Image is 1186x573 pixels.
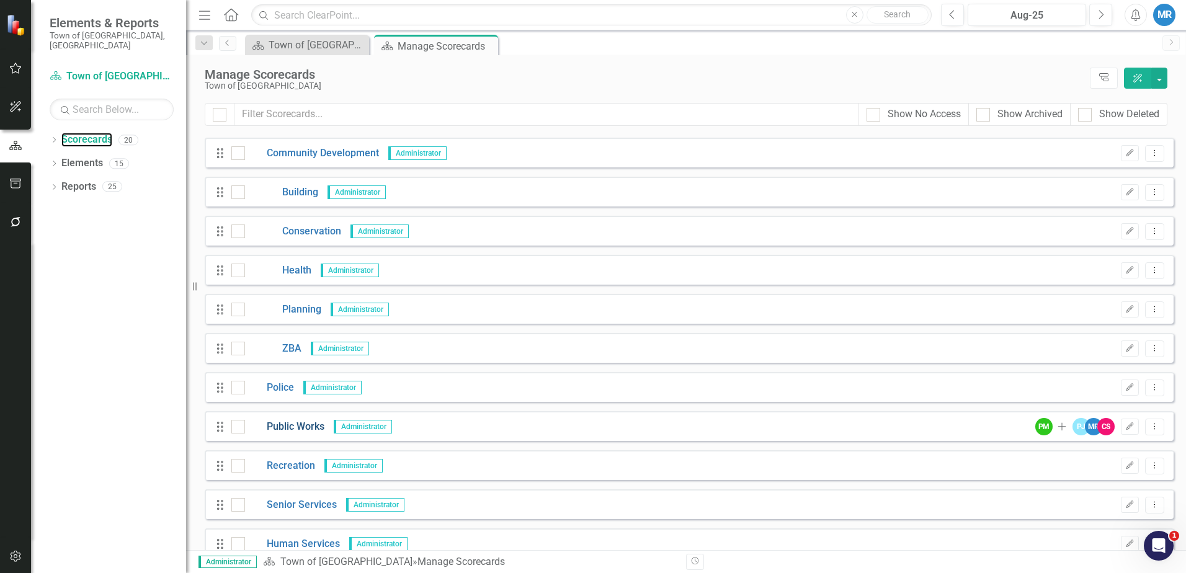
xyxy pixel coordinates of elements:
[269,37,366,53] div: Town of [GEOGRAPHIC_DATA] Page
[205,81,1084,91] div: Town of [GEOGRAPHIC_DATA]
[280,556,412,567] a: Town of [GEOGRAPHIC_DATA]
[50,69,174,84] a: Town of [GEOGRAPHIC_DATA]
[324,459,383,473] span: Administrator
[102,182,122,192] div: 25
[972,8,1082,23] div: Aug-25
[6,14,29,37] img: ClearPoint Strategy
[61,180,96,194] a: Reports
[61,133,112,147] a: Scorecards
[334,420,392,433] span: Administrator
[311,342,369,355] span: Administrator
[321,264,379,277] span: Administrator
[61,156,103,171] a: Elements
[303,381,362,394] span: Administrator
[1153,4,1175,26] button: MR
[245,381,294,395] a: Police
[245,498,337,512] a: Senior Services
[888,107,961,122] div: Show No Access
[50,16,174,30] span: Elements & Reports
[346,498,404,512] span: Administrator
[109,158,129,169] div: 15
[1144,531,1174,561] iframe: Intercom live chat
[50,99,174,120] input: Search Below...
[349,537,408,551] span: Administrator
[328,185,386,199] span: Administrator
[867,6,929,24] button: Search
[263,555,677,569] div: » Manage Scorecards
[50,30,174,51] small: Town of [GEOGRAPHIC_DATA], [GEOGRAPHIC_DATA]
[1085,418,1102,435] div: MR
[245,146,379,161] a: Community Development
[398,38,495,54] div: Manage Scorecards
[245,342,301,356] a: ZBA
[997,107,1063,122] div: Show Archived
[1035,418,1053,435] div: PM
[1072,418,1090,435] div: PJ
[331,303,389,316] span: Administrator
[388,146,447,160] span: Administrator
[245,537,340,551] a: Human Services
[248,37,366,53] a: Town of [GEOGRAPHIC_DATA] Page
[205,68,1084,81] div: Manage Scorecards
[1097,418,1115,435] div: CS
[884,9,911,19] span: Search
[245,459,315,473] a: Recreation
[251,4,932,26] input: Search ClearPoint...
[350,224,409,238] span: Administrator
[1169,531,1179,541] span: 1
[245,224,341,239] a: Conservation
[245,420,324,434] a: Public Works
[245,185,318,200] a: Building
[1099,107,1159,122] div: Show Deleted
[234,103,859,126] input: Filter Scorecards...
[198,556,257,568] span: Administrator
[245,303,321,317] a: Planning
[245,264,311,278] a: Health
[968,4,1086,26] button: Aug-25
[118,135,138,145] div: 20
